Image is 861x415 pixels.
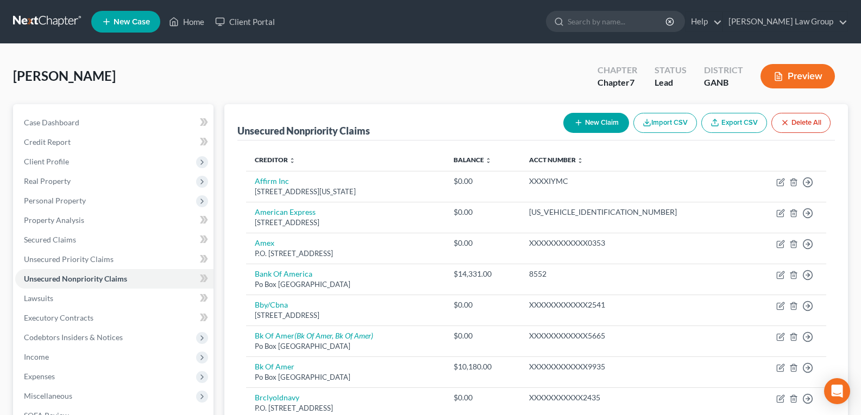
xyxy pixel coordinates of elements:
span: Case Dashboard [24,118,79,127]
a: Help [686,12,722,31]
i: unfold_more [577,157,583,164]
a: Creditor unfold_more [255,156,296,164]
div: XXXXXXXXXXX2435 [529,392,737,403]
div: $10,180.00 [454,361,512,372]
span: [PERSON_NAME] [13,68,116,84]
div: XXXXXXXXXXXX5665 [529,330,737,341]
span: Unsecured Nonpriority Claims [24,274,127,283]
span: Personal Property [24,196,86,205]
span: Credit Report [24,137,71,146]
button: Preview [761,64,835,88]
div: $0.00 [454,176,512,187]
a: Home [164,12,210,31]
div: P.O. [STREET_ADDRESS] [255,403,436,413]
div: XXXXIYMC [529,176,737,187]
div: [STREET_ADDRESS] [255,310,436,321]
div: Po Box [GEOGRAPHIC_DATA] [255,341,436,352]
span: 7 [630,77,634,87]
span: Miscellaneous [24,391,72,400]
span: Client Profile [24,157,69,166]
a: Export CSV [701,113,767,133]
a: Lawsuits [15,289,213,308]
div: $0.00 [454,207,512,218]
span: Lawsuits [24,293,53,303]
button: Import CSV [633,113,697,133]
a: Balance unfold_more [454,156,492,164]
span: Real Property [24,176,71,186]
a: Unsecured Priority Claims [15,250,213,269]
div: $0.00 [454,238,512,248]
a: American Express [255,207,316,216]
a: Property Analysis [15,210,213,230]
div: $0.00 [454,299,512,310]
div: Unsecured Nonpriority Claims [237,124,370,137]
button: Delete All [771,113,831,133]
button: New Claim [563,113,629,133]
span: Secured Claims [24,235,76,244]
a: Secured Claims [15,230,213,250]
div: [STREET_ADDRESS][US_STATE] [255,187,436,197]
a: Bank Of America [255,269,312,278]
a: Credit Report [15,132,213,152]
a: Bk Of Amer(Bk Of Amer, Bk Of Amer) [255,331,373,340]
div: Chapter [598,76,637,89]
a: Bk Of Amer [255,362,294,371]
a: Amex [255,238,274,247]
a: Affirm Inc [255,176,289,186]
div: [STREET_ADDRESS] [255,218,436,228]
div: Po Box [GEOGRAPHIC_DATA] [255,372,436,382]
a: Brclyoldnavy [255,393,299,402]
div: $14,331.00 [454,269,512,279]
div: Open Intercom Messenger [824,378,850,404]
div: Po Box [GEOGRAPHIC_DATA] [255,279,436,290]
i: unfold_more [485,157,492,164]
span: Executory Contracts [24,313,93,322]
a: Bby/Cbna [255,300,288,309]
div: XXXXXXXXXXXX9935 [529,361,737,372]
a: Executory Contracts [15,308,213,328]
span: Unsecured Priority Claims [24,254,114,264]
a: [PERSON_NAME] Law Group [723,12,847,31]
a: Acct Number unfold_more [529,156,583,164]
div: P.O. [STREET_ADDRESS] [255,248,436,259]
div: Chapter [598,64,637,76]
div: [US_VEHICLE_IDENTIFICATION_NUMBER] [529,207,737,218]
div: District [704,64,743,76]
div: Status [655,64,687,76]
i: (Bk Of Amer, Bk Of Amer) [294,331,373,340]
a: Unsecured Nonpriority Claims [15,269,213,289]
div: Lead [655,76,687,89]
span: Expenses [24,372,55,381]
input: Search by name... [568,11,667,31]
div: $0.00 [454,330,512,341]
span: Codebtors Insiders & Notices [24,333,123,342]
div: XXXXXXXXXXXX2541 [529,299,737,310]
span: New Case [114,18,150,26]
div: XXXXXXXXXXXX0353 [529,238,737,248]
span: Income [24,352,49,361]
div: $0.00 [454,392,512,403]
a: Case Dashboard [15,113,213,132]
div: GANB [704,76,743,89]
a: Client Portal [210,12,280,31]
span: Property Analysis [24,215,84,225]
div: 8552 [529,269,737,279]
i: unfold_more [289,157,296,164]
